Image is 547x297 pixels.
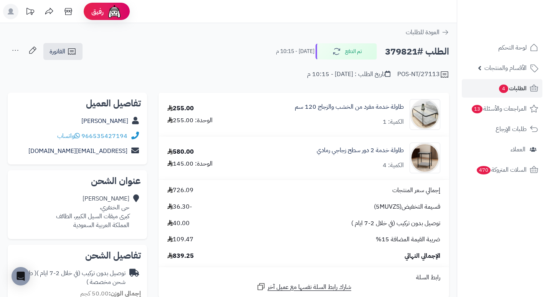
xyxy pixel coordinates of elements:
[498,42,527,53] span: لوحة التحكم
[81,131,127,141] a: 966535427194
[268,283,351,292] span: شارك رابط السلة نفسها مع عميل آخر
[498,83,527,94] span: الطلبات
[462,79,542,98] a: الطلبات4
[167,252,194,260] span: 839.25
[462,161,542,179] a: السلات المتروكة470
[162,273,446,282] div: رابط السلة
[91,7,104,16] span: رفيق
[20,4,40,21] a: تحديثات المنصة
[107,4,122,19] img: ai-face.png
[462,120,542,138] a: طلبات الإرجاع
[167,235,193,244] span: 109.47
[376,235,440,244] span: ضريبة القيمة المضافة 15%
[14,99,141,108] h2: تفاصيل العميل
[410,99,440,130] img: 1751784958-1-90x90.jpg
[50,47,65,56] span: الفاتورة
[351,219,440,228] span: توصيل بدون تركيب (في خلال 2-7 ايام )
[476,164,527,175] span: السلات المتروكة
[397,70,449,79] div: POS-NT/27113
[167,186,193,195] span: 726.09
[405,252,440,260] span: الإجمالي النهائي
[56,194,129,229] div: [PERSON_NAME] حى الخنفري، كبرى ميقات السيل الكبير، الطائف المملكة العربية السعودية
[14,176,141,186] h2: عنوان الشحن
[167,219,190,228] span: 40.00
[392,186,440,195] span: إجمالي سعر المنتجات
[477,166,491,174] span: 470
[256,282,351,292] a: شارك رابط السلة نفسها مع عميل آخر
[167,202,192,211] span: -36.30
[471,103,527,114] span: المراجعات والأسئلة
[276,48,314,55] small: [DATE] - 10:15 م
[462,140,542,159] a: العملاء
[167,159,213,168] div: الوحدة: 145.00
[496,124,527,134] span: طلبات الإرجاع
[385,44,449,60] h2: الطلب #379821
[410,143,440,173] img: 1756034677-1-90x90.jpg
[14,269,126,287] div: توصيل بدون تركيب (في خلال 2-7 ايام )
[383,161,404,170] div: الكمية: 4
[316,43,377,60] button: تم الدفع
[167,148,194,156] div: 580.00
[28,146,127,156] a: [EMAIL_ADDRESS][DOMAIN_NAME]
[317,146,404,155] a: طاولة خدمة 2 دور سطح زجاجي رمادي
[406,28,440,37] span: العودة للطلبات
[295,103,404,111] a: طاولة خدمة مفرد من الخشب والزجاج 120 سم
[57,131,80,141] a: واتساب
[495,20,540,37] img: logo-2.png
[14,251,141,260] h2: تفاصيل الشحن
[462,38,542,57] a: لوحة التحكم
[484,63,527,73] span: الأقسام والمنتجات
[307,70,390,79] div: تاريخ الطلب : [DATE] - 10:15 م
[472,105,483,113] span: 13
[81,116,128,126] a: [PERSON_NAME]
[499,85,508,93] span: 4
[406,28,449,37] a: العودة للطلبات
[374,202,440,211] span: قسيمة التخفيض(5MUVZS)
[12,267,30,285] div: Open Intercom Messenger
[43,43,83,60] a: الفاتورة
[511,144,526,155] span: العملاء
[167,104,194,113] div: 255.00
[462,100,542,118] a: المراجعات والأسئلة13
[167,116,213,125] div: الوحدة: 255.00
[383,118,404,126] div: الكمية: 1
